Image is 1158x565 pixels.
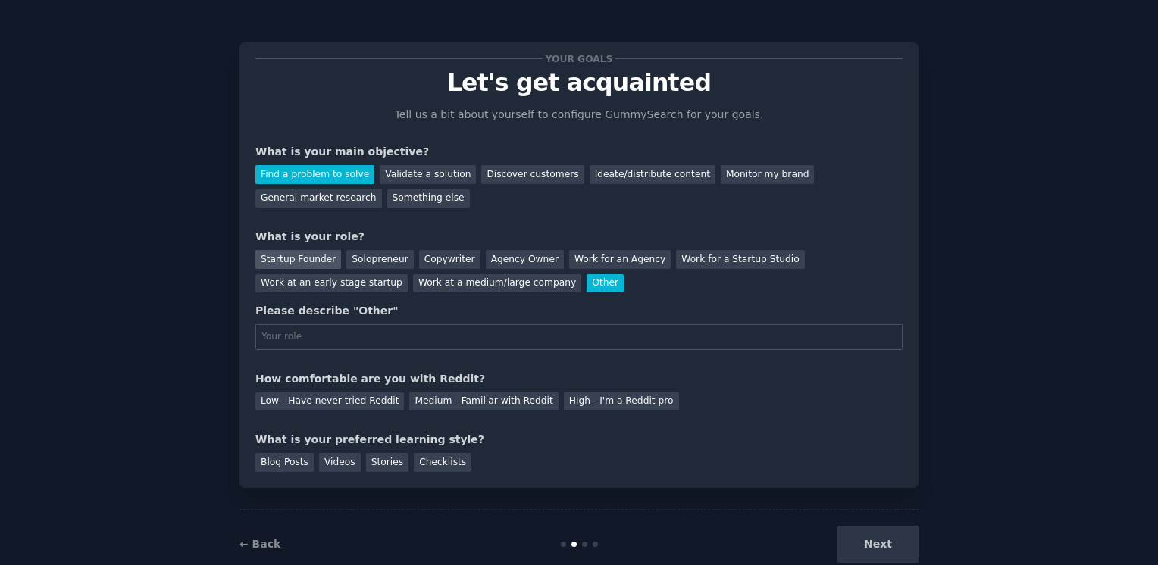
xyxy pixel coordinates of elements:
[255,229,903,245] div: What is your role?
[255,274,408,293] div: Work at an early stage startup
[255,324,903,350] input: Your role
[255,303,903,319] div: Please describe "Other"
[388,107,770,123] p: Tell us a bit about yourself to configure GummySearch for your goals.
[564,392,679,411] div: High - I'm a Reddit pro
[569,250,671,269] div: Work for an Agency
[414,453,471,472] div: Checklists
[255,189,382,208] div: General market research
[590,165,715,184] div: Ideate/distribute content
[481,165,584,184] div: Discover customers
[255,70,903,96] p: Let's get acquainted
[543,51,615,67] span: Your goals
[239,538,280,550] a: ← Back
[366,453,408,472] div: Stories
[255,144,903,160] div: What is your main objective?
[380,165,476,184] div: Validate a solution
[255,392,404,411] div: Low - Have never tried Reddit
[413,274,581,293] div: Work at a medium/large company
[255,453,314,472] div: Blog Posts
[587,274,624,293] div: Other
[346,250,413,269] div: Solopreneur
[255,371,903,387] div: How comfortable are you with Reddit?
[486,250,564,269] div: Agency Owner
[255,165,374,184] div: Find a problem to solve
[255,250,341,269] div: Startup Founder
[387,189,470,208] div: Something else
[255,432,903,448] div: What is your preferred learning style?
[319,453,361,472] div: Videos
[676,250,804,269] div: Work for a Startup Studio
[419,250,480,269] div: Copywriter
[721,165,814,184] div: Monitor my brand
[409,392,558,411] div: Medium - Familiar with Reddit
